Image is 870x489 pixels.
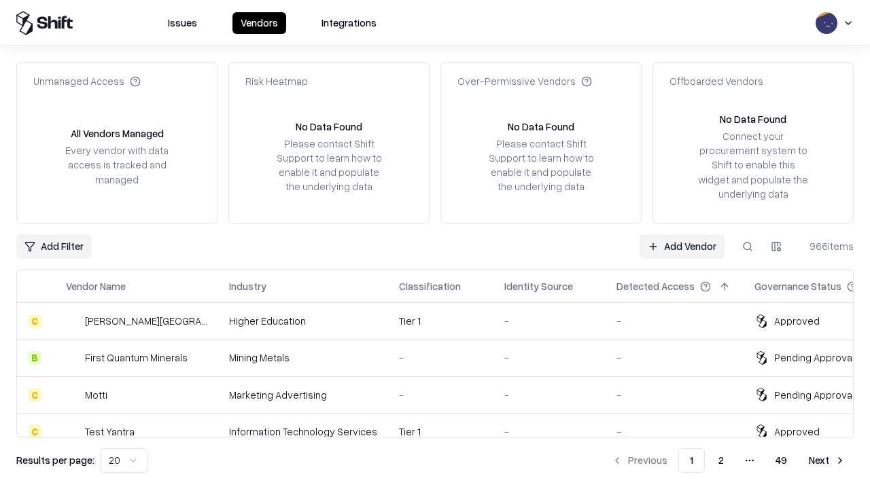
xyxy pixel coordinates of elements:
[678,448,705,473] button: 1
[71,126,164,141] div: All Vendors Managed
[273,137,385,194] div: Please contact Shift Support to learn how to enable it and populate the underlying data
[313,12,385,34] button: Integrations
[774,314,820,328] div: Approved
[504,314,595,328] div: -
[801,448,854,473] button: Next
[229,388,377,402] div: Marketing Advertising
[28,388,41,401] div: C
[616,279,695,293] div: Detected Access
[66,351,80,365] img: First Quantum Minerals
[697,129,810,201] div: Connect your procurement system to Shift to enable this widget and populate the underlying data
[85,424,135,439] div: Test Yantra
[485,137,597,194] div: Please contact Shift Support to learn how to enable it and populate the underlying data
[399,424,483,439] div: Tier 1
[774,424,820,439] div: Approved
[616,350,733,365] div: -
[504,388,595,402] div: -
[66,388,80,401] img: Motti
[229,314,377,328] div: Higher Education
[616,314,733,328] div: -
[616,424,733,439] div: -
[16,453,94,467] p: Results per page:
[504,424,595,439] div: -
[245,74,308,88] div: Risk Heatmap
[60,143,173,186] div: Every vendor with data access is tracked and managed
[28,314,41,328] div: C
[66,424,80,438] img: Test Yantra
[33,74,141,88] div: Unmanaged Access
[232,12,286,34] button: Vendors
[457,74,592,88] div: Over-Permissive Vendors
[399,279,461,293] div: Classification
[504,350,595,365] div: -
[708,448,735,473] button: 2
[774,350,854,365] div: Pending Approval
[296,120,362,134] div: No Data Found
[28,351,41,365] div: B
[765,448,798,473] button: 49
[229,279,266,293] div: Industry
[28,424,41,438] div: C
[66,314,80,328] img: Reichman University
[399,388,483,402] div: -
[504,279,573,293] div: Identity Source
[399,350,483,365] div: -
[799,239,854,253] div: 966 items
[616,388,733,402] div: -
[85,314,207,328] div: [PERSON_NAME][GEOGRAPHIC_DATA]
[85,350,188,365] div: First Quantum Minerals
[229,424,377,439] div: Information Technology Services
[720,112,786,126] div: No Data Found
[16,234,92,259] button: Add Filter
[399,314,483,328] div: Tier 1
[229,350,377,365] div: Mining Metals
[85,388,107,402] div: Motti
[754,279,841,293] div: Governance Status
[508,120,574,134] div: No Data Found
[640,234,725,259] a: Add Vendor
[774,388,854,402] div: Pending Approval
[669,74,763,88] div: Offboarded Vendors
[160,12,205,34] button: Issues
[604,448,854,473] nav: pagination
[66,279,126,293] div: Vendor Name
